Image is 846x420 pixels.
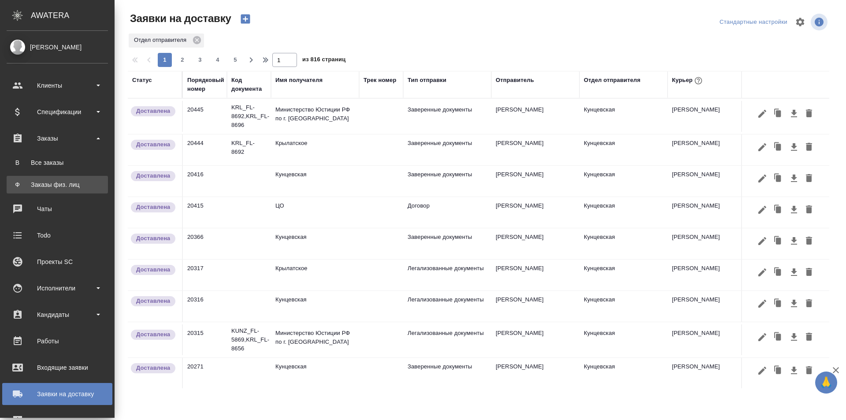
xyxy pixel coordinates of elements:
button: Клонировать [770,201,787,218]
div: Документы доставлены, фактическая дата доставки проставиться автоматически [130,264,178,276]
div: Чаты [7,202,108,216]
td: 20316 [183,291,227,322]
a: ФЗаказы физ. лиц [7,176,108,193]
td: Заверенные документы [403,101,491,132]
a: Todo [2,224,112,246]
td: [PERSON_NAME] [491,134,579,165]
button: Клонировать [770,105,787,122]
div: Курьер [672,75,704,86]
td: [PERSON_NAME] [668,101,756,132]
div: Работы [7,335,108,348]
div: Входящие заявки [7,361,108,374]
td: Кунцевская [579,358,668,389]
td: [PERSON_NAME] [491,228,579,259]
td: [PERSON_NAME] [491,166,579,197]
button: Удалить [801,139,816,156]
a: Работы [2,330,112,352]
button: Клонировать [770,170,787,187]
button: Редактировать [755,362,770,379]
td: [PERSON_NAME] [668,358,756,389]
div: Документы доставлены, фактическая дата доставки проставиться автоматически [130,105,178,117]
p: Доставлена [136,234,170,243]
p: Доставлена [136,265,170,274]
td: [PERSON_NAME] [668,197,756,228]
td: [PERSON_NAME] [668,166,756,197]
div: Статус [132,76,152,85]
td: Легализованные документы [403,324,491,355]
td: Кунцевская [579,291,668,322]
td: Легализованные документы [403,291,491,322]
span: Настроить таблицу [790,11,811,33]
p: Отдел отправителя [134,36,189,45]
td: Крылатское [271,260,359,290]
td: 20366 [183,228,227,259]
span: Заявки на доставку [128,11,231,26]
div: Код документа [231,76,267,93]
td: Кунцевская [579,228,668,259]
td: Кунцевская [579,166,668,197]
td: Кунцевская [271,358,359,389]
p: Доставлена [136,107,170,115]
button: Клонировать [770,233,787,249]
div: Заявки на доставку [7,387,108,401]
div: Отправитель [496,76,534,85]
td: [PERSON_NAME] [668,324,756,355]
p: Доставлена [136,364,170,372]
div: Все заказы [11,158,104,167]
span: 5 [228,56,242,64]
td: 20444 [183,134,227,165]
p: Доставлена [136,140,170,149]
td: Кунцевская [579,260,668,290]
button: Редактировать [755,201,770,218]
td: 20415 [183,197,227,228]
td: Кунцевская [271,291,359,322]
button: Скачать [787,105,801,122]
div: Трек номер [364,76,397,85]
button: Клонировать [770,362,787,379]
td: Заверенные документы [403,358,491,389]
td: [PERSON_NAME] [491,358,579,389]
td: [PERSON_NAME] [491,260,579,290]
div: Документы доставлены, фактическая дата доставки проставиться автоматически [130,295,178,307]
td: [PERSON_NAME] [668,260,756,290]
span: 4 [211,56,225,64]
td: 20416 [183,166,227,197]
div: Документы доставлены, фактическая дата доставки проставиться автоматически [130,170,178,182]
button: Удалить [801,105,816,122]
td: Кунцевская [579,197,668,228]
a: Чаты [2,198,112,220]
button: Скачать [787,139,801,156]
button: Удалить [801,295,816,312]
div: Порядковый номер [187,76,224,93]
button: Удалить [801,362,816,379]
div: Заказы физ. лиц [11,180,104,189]
td: KUNZ_FL-5869,KRL_FL-8656 [227,322,271,357]
td: Кунцевская [271,166,359,197]
td: [PERSON_NAME] [491,324,579,355]
p: Доставлена [136,203,170,212]
td: [PERSON_NAME] [491,101,579,132]
button: 🙏 [815,372,837,394]
div: Документы доставлены, фактическая дата доставки проставиться автоматически [130,362,178,374]
a: Заявки на доставку [2,383,112,405]
td: Заверенные документы [403,228,491,259]
div: [PERSON_NAME] [7,42,108,52]
div: Имя получателя [275,76,323,85]
button: Удалить [801,233,816,249]
button: Удалить [801,264,816,281]
button: Скачать [787,233,801,249]
p: Доставлена [136,297,170,305]
td: 20271 [183,358,227,389]
span: 3 [193,56,207,64]
td: KRL_FL-8692,KRL_FL-8696 [227,99,271,134]
div: Документы доставлены, фактическая дата доставки проставиться автоматически [130,329,178,341]
button: Создать [235,11,256,26]
div: Todo [7,229,108,242]
td: Кунцевская [271,228,359,259]
td: 20317 [183,260,227,290]
button: 4 [211,53,225,67]
button: Скачать [787,170,801,187]
div: Клиенты [7,79,108,92]
div: Кандидаты [7,308,108,321]
button: Удалить [801,329,816,346]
